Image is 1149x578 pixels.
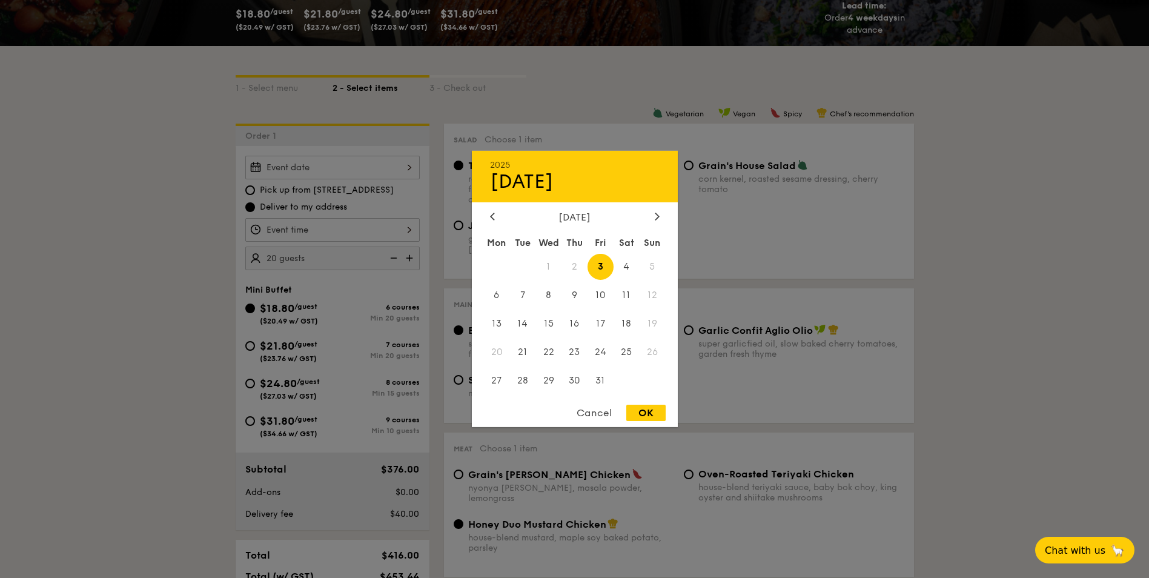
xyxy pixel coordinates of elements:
span: 27 [484,367,510,393]
span: 11 [614,282,640,308]
div: Sat [614,232,640,254]
div: Sun [640,232,666,254]
span: 21 [509,339,535,365]
span: 6 [484,282,510,308]
span: 17 [588,311,614,337]
div: Wed [535,232,561,254]
span: 29 [535,367,561,393]
div: [DATE] [490,170,660,193]
span: 16 [561,311,588,337]
span: 4 [614,254,640,280]
span: 24 [588,339,614,365]
span: 7 [509,282,535,308]
span: 18 [614,311,640,337]
span: 2 [561,254,588,280]
span: 10 [588,282,614,308]
span: 26 [640,339,666,365]
span: 23 [561,339,588,365]
span: 🦙 [1110,543,1125,557]
span: 25 [614,339,640,365]
span: Chat with us [1045,545,1105,556]
span: 15 [535,311,561,337]
span: 22 [535,339,561,365]
span: 30 [561,367,588,393]
div: Tue [509,232,535,254]
span: 19 [640,311,666,337]
div: 2025 [490,160,660,170]
span: 31 [588,367,614,393]
span: 13 [484,311,510,337]
span: 20 [484,339,510,365]
div: OK [626,405,666,421]
span: 14 [509,311,535,337]
span: 9 [561,282,588,308]
div: [DATE] [490,211,660,223]
span: 28 [509,367,535,393]
div: Mon [484,232,510,254]
div: Thu [561,232,588,254]
div: Fri [588,232,614,254]
span: 1 [535,254,561,280]
span: 5 [640,254,666,280]
span: 8 [535,282,561,308]
div: Cancel [565,405,624,421]
button: Chat with us🦙 [1035,537,1134,563]
span: 3 [588,254,614,280]
span: 12 [640,282,666,308]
